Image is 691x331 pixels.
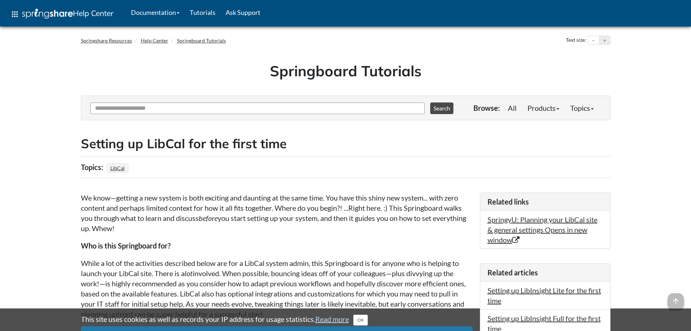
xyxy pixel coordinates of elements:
strong: Who is this Springboard for? [81,241,170,250]
p: We know—getting a new system is both exciting and daunting at the same time. You have this shiny ... [81,193,473,233]
em: before [199,214,218,222]
img: Springshare [22,9,73,19]
a: apps Help Center [5,3,119,25]
a: SpringyU: Planning your LibCal site & general settings Opens in new window [488,215,597,244]
a: Products [522,101,565,115]
a: Documentation [126,3,185,21]
a: arrow_upward [668,294,684,303]
span: Help Center [73,8,114,18]
a: Topics [565,101,599,115]
a: All [502,101,522,115]
button: Search [430,102,453,114]
h2: Setting up LibCal for the first time [81,135,610,153]
a: Springboard Tutorials [177,37,226,44]
span: arrow_upward [668,293,684,309]
a: Help Center [141,37,168,44]
div: Text size: [564,36,588,45]
button: Increase text size [599,36,610,45]
span: Related articles [488,268,538,277]
a: LibCal [109,163,126,173]
div: Topics: [81,160,105,174]
span: Related links [488,197,529,206]
em: lot [185,269,193,278]
a: Ask Support [221,3,266,21]
p: Browse: [473,103,500,113]
h1: Springboard Tutorials [86,61,605,81]
span: apps [11,10,19,19]
a: Setting up LibInsight Lite for the first time [488,286,601,305]
div: This site uses cookies as well as records your IP address for usage statistics. [74,314,618,326]
p: While a lot of the activities described below are for a LibCal system admin, this Springboard is ... [81,258,473,319]
button: Decrease text size [588,36,599,45]
a: Tutorials [185,3,221,21]
a: Springshare Resources [81,37,132,44]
